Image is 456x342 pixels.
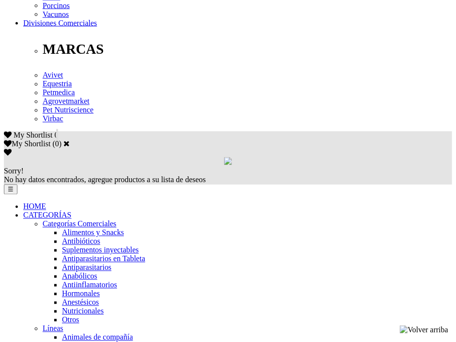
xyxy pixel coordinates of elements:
[43,325,63,333] a: Líneas
[43,41,452,57] p: MARCAS
[224,157,232,165] img: loading.gif
[62,290,100,298] a: Hormonales
[14,131,52,140] span: My Shortlist
[62,237,100,246] a: Antibióticos
[4,167,452,185] div: No hay datos encontrados, agregue productos a su lista de deseos
[23,202,46,211] a: HOME
[62,246,139,254] a: Suplementos inyectables
[400,326,448,334] img: Volver arriba
[62,298,99,307] a: Anestésicos
[43,115,63,123] a: Virbac
[52,140,61,148] span: ( )
[62,229,124,237] a: Alimentos y Snacks
[54,131,58,140] span: 0
[63,140,70,148] a: Cerrar
[43,89,75,97] a: Petmedica
[62,264,111,272] a: Antiparasitarios
[62,316,79,324] a: Otros
[43,10,69,18] a: Vacunos
[23,19,97,27] a: Divisiones Comerciales
[62,255,145,263] a: Antiparasitarios en Tableta
[43,80,72,88] a: Equestria
[43,1,70,10] a: Porcinos
[4,167,24,175] span: Sorry!
[4,185,17,195] button: ☰
[4,140,50,148] label: My Shortlist
[43,106,93,114] a: Pet Nutriscience
[43,97,90,106] a: Agrovetmarket
[43,220,116,228] a: Categorías Comerciales
[62,272,97,280] a: Anabólicos
[23,211,72,219] a: CATEGORÍAS
[43,71,63,79] a: Avivet
[62,281,117,289] a: Antiinflamatorios
[62,333,133,342] a: Animales de compañía
[55,140,59,148] label: 0
[62,307,104,315] a: Nutricionales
